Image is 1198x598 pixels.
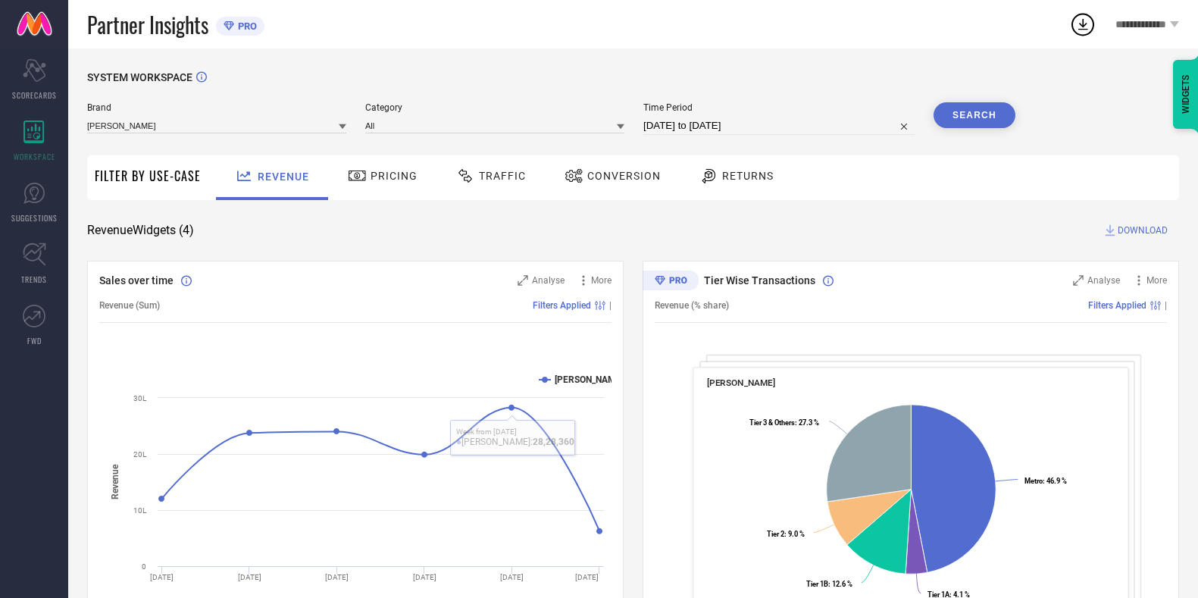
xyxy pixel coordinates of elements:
[722,170,774,182] span: Returns
[704,274,815,286] span: Tier Wise Transactions
[133,506,147,515] text: 10L
[587,170,661,182] span: Conversion
[749,418,819,427] text: : 27.3 %
[575,573,599,581] text: [DATE]
[133,450,147,459] text: 20L
[1073,275,1084,286] svg: Zoom
[1088,300,1146,311] span: Filters Applied
[14,151,55,162] span: WORKSPACE
[591,275,612,286] span: More
[1146,275,1167,286] span: More
[87,102,346,113] span: Brand
[1118,223,1168,238] span: DOWNLOAD
[110,464,120,499] tspan: Revenue
[87,9,208,40] span: Partner Insights
[150,573,174,581] text: [DATE]
[555,374,624,385] text: [PERSON_NAME]
[749,418,795,427] tspan: Tier 3 & Others
[133,394,147,402] text: 30L
[500,573,524,581] text: [DATE]
[806,580,852,588] text: : 12.6 %
[11,212,58,224] span: SUGGESTIONS
[479,170,526,182] span: Traffic
[1087,275,1120,286] span: Analyse
[643,117,915,135] input: Select time period
[371,170,418,182] span: Pricing
[609,300,612,311] span: |
[258,171,309,183] span: Revenue
[27,335,42,346] span: FWD
[325,573,349,581] text: [DATE]
[1024,477,1067,485] text: : 46.9 %
[21,274,47,285] span: TRENDS
[518,275,528,286] svg: Zoom
[707,377,776,388] span: [PERSON_NAME]
[95,167,201,185] span: Filter By Use-Case
[365,102,624,113] span: Category
[413,573,436,581] text: [DATE]
[1024,477,1043,485] tspan: Metro
[99,274,174,286] span: Sales over time
[934,102,1015,128] button: Search
[643,271,699,293] div: Premium
[1069,11,1096,38] div: Open download list
[12,89,57,101] span: SCORECARDS
[142,562,146,571] text: 0
[99,300,160,311] span: Revenue (Sum)
[655,300,729,311] span: Revenue (% share)
[87,223,194,238] span: Revenue Widgets ( 4 )
[643,102,915,113] span: Time Period
[87,71,192,83] span: SYSTEM WORKSPACE
[234,20,257,32] span: PRO
[767,530,805,538] text: : 9.0 %
[532,275,565,286] span: Analyse
[806,580,828,588] tspan: Tier 1B
[767,530,784,538] tspan: Tier 2
[1165,300,1167,311] span: |
[238,573,261,581] text: [DATE]
[533,300,591,311] span: Filters Applied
